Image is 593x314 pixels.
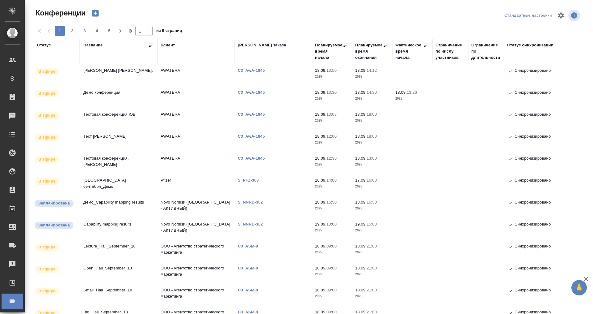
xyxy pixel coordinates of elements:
[355,293,389,299] p: 2025
[158,174,235,196] td: Pfizer
[326,90,337,95] p: 13:30
[80,284,158,306] td: Small_Hall_September_18
[80,130,158,152] td: Тест [PERSON_NAME]
[315,112,326,117] p: 18.09,
[38,178,56,184] p: В эфире
[355,200,367,204] p: 18.09,
[355,266,367,270] p: 18.09,
[67,28,77,34] span: 2
[515,243,551,251] p: Синхронизировано
[355,183,389,190] p: 2025
[38,288,56,294] p: В эфире
[367,266,377,270] p: 21:00
[238,90,269,95] a: C3_AwA-1845
[315,42,343,61] div: Планируемое время начала
[315,156,326,161] p: 18.09,
[92,26,102,36] button: 4
[355,42,383,61] div: Планируемое время окончания
[326,178,337,183] p: 14:00
[355,156,367,161] p: 18.09,
[315,293,349,299] p: 2025
[367,222,377,226] p: 15:00
[315,96,349,102] p: 2025
[507,42,553,48] div: Статус синхронизации
[367,90,377,95] p: 14:30
[80,108,158,130] td: Тестовая конференция ЮВ
[238,112,269,117] a: C3_AwA-1845
[38,134,56,140] p: В эфире
[471,42,501,61] div: Ограничение по длительности
[158,152,235,174] td: AWATERA
[38,200,70,206] p: Запланирована
[315,68,326,73] p: 18.09,
[355,222,367,226] p: 19.09,
[158,86,235,108] td: AWATERA
[315,90,326,95] p: 18.09,
[104,26,114,36] button: 5
[326,222,337,226] p: 13:00
[315,205,349,212] p: 2025
[315,161,349,168] p: 2025
[367,200,377,204] p: 16:50
[326,68,337,73] p: 13:50
[158,108,235,130] td: AWATERA
[67,26,77,36] button: 2
[355,161,389,168] p: 2025
[515,67,551,75] p: Синхронизировано
[574,281,584,294] span: 🙏
[515,155,551,163] p: Синхронизировано
[158,218,235,240] td: Novo Nordisk ([GEOGRAPHIC_DATA] - АКТИВНЫЙ)
[80,86,158,108] td: Демо конференция
[326,266,337,270] p: 09:00
[315,288,326,292] p: 18.09,
[355,271,389,277] p: 2025
[315,266,326,270] p: 18.09,
[395,90,407,95] p: 18.09,
[515,133,551,141] p: Синхронизировано
[238,134,269,139] a: C3_AwA-1845
[80,152,158,174] td: Тестовая конференция. [PERSON_NAME]
[326,134,337,139] p: 12:00
[355,90,367,95] p: 18.09,
[515,199,551,207] p: Синхронизировано
[161,42,175,48] div: Клиент
[38,90,56,97] p: В эфире
[367,178,377,183] p: 16:00
[435,42,465,61] div: Ограничение по числу участников
[238,266,263,270] a: C3_ASM-8
[326,200,337,204] p: 15:50
[80,262,158,284] td: Open_Hall_September_18
[315,183,349,190] p: 2025
[355,118,389,124] p: 2025
[326,244,337,248] p: 09:00
[355,178,367,183] p: 17.09,
[156,27,182,36] span: из 9 страниц
[88,8,103,19] button: Создать
[238,200,267,204] a: S_NNRD-302
[515,89,551,97] p: Синхронизировано
[34,8,86,18] span: Конференции
[158,130,235,152] td: AWATERA
[238,42,286,48] div: [PERSON_NAME] заказа
[515,177,551,185] p: Синхронизировано
[315,140,349,146] p: 2025
[355,134,367,139] p: 18.09,
[515,111,551,119] p: Синхронизировано
[515,221,551,229] p: Синхронизировано
[315,200,326,204] p: 18.09,
[315,249,349,256] p: 2025
[238,288,263,292] p: C3_ASM-8
[315,74,349,80] p: 2025
[80,240,158,262] td: Lecture_Hall_September_18
[553,8,568,23] span: Настроить таблицу
[158,196,235,218] td: Novo Nordisk ([GEOGRAPHIC_DATA] - АКТИВНЫЙ)
[238,222,267,226] a: S_NNRD-302
[38,222,70,228] p: Запланирована
[238,68,269,73] a: C3_AwA-1845
[367,244,377,248] p: 21:00
[158,284,235,306] td: ООО «Агентство стратегического маркетинга»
